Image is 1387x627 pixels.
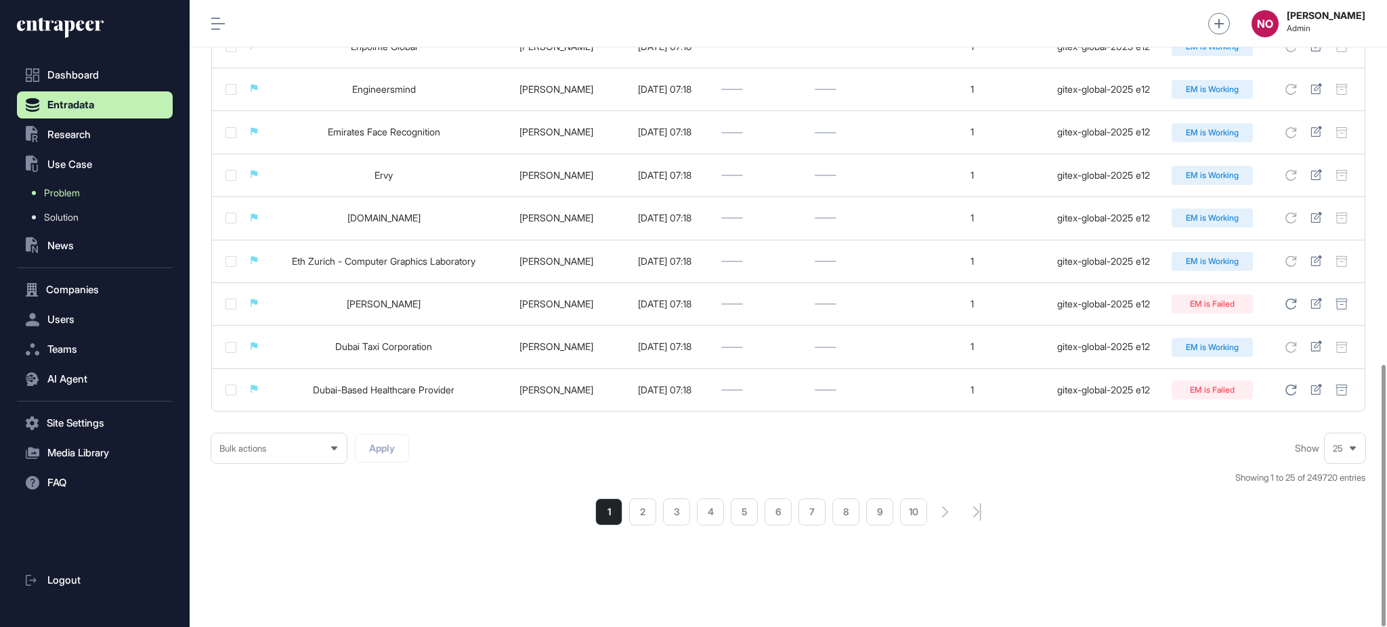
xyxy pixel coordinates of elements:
button: FAQ [17,469,173,496]
button: NO [1252,10,1279,37]
div: EM is Working [1172,123,1253,142]
a: [PERSON_NAME] [519,169,593,181]
a: 8 [832,498,859,525]
span: Media Library [47,448,109,458]
button: News [17,232,173,259]
div: 1 [909,213,1036,223]
a: [PERSON_NAME] [519,341,593,352]
a: Dubai Taxi Corporation [335,341,432,352]
span: News [47,240,74,251]
span: Bulk actions [219,444,266,454]
div: EM is Working [1172,166,1253,185]
div: 1 [909,385,1036,395]
span: Companies [46,284,99,295]
div: [DATE] 07:18 [622,385,708,395]
strong: [PERSON_NAME] [1287,10,1365,21]
div: 1 [909,341,1036,352]
a: [PERSON_NAME] [519,83,593,95]
div: gitex-global-2025 e12 [1049,127,1158,137]
div: gitex-global-2025 e12 [1049,299,1158,309]
div: 1 [909,299,1036,309]
a: Enpointe Global [351,41,417,52]
a: [PERSON_NAME] [347,298,421,309]
div: gitex-global-2025 e12 [1049,84,1158,95]
a: [PERSON_NAME] [519,212,593,223]
a: Eth Zurich - Computer Graphics Laboratory [292,255,475,267]
div: 1 [909,84,1036,95]
a: Engineersmind [352,83,416,95]
button: AI Agent [17,366,173,393]
a: [PERSON_NAME] [519,255,593,267]
span: Show [1295,443,1319,454]
button: Entradata [17,91,173,118]
span: Logout [47,575,81,586]
div: [DATE] 07:18 [622,341,708,352]
a: search-pagination-next-button [942,506,949,517]
div: gitex-global-2025 e12 [1049,385,1158,395]
span: AI Agent [47,374,87,385]
span: Entradata [47,100,94,110]
a: Dashboard [17,62,173,89]
button: Use Case [17,151,173,178]
div: gitex-global-2025 e12 [1049,213,1158,223]
a: 3 [663,498,690,525]
div: [DATE] 07:18 [622,127,708,137]
button: Media Library [17,439,173,467]
span: Admin [1287,24,1365,33]
a: Dubai-Based Healthcare Provider [313,384,454,395]
div: 1 [909,127,1036,137]
span: Problem [44,188,80,198]
div: [DATE] 07:18 [622,299,708,309]
a: 10 [900,498,927,525]
span: Research [47,129,91,140]
button: Teams [17,336,173,363]
a: 9 [866,498,893,525]
span: Use Case [47,159,92,170]
div: EM is Failed [1172,295,1253,313]
a: [PERSON_NAME] [519,384,593,395]
button: Site Settings [17,410,173,437]
a: 5 [731,498,758,525]
div: EM is Failed [1172,381,1253,399]
div: [DATE] 07:18 [622,84,708,95]
div: gitex-global-2025 e12 [1049,170,1158,181]
a: [PERSON_NAME] [519,126,593,137]
button: Research [17,121,173,148]
a: search-pagination-last-page-button [973,503,981,521]
a: 7 [798,498,826,525]
a: 6 [765,498,792,525]
a: 2 [629,498,656,525]
a: 4 [697,498,724,525]
span: Users [47,314,74,325]
a: 1 [595,498,622,525]
button: Users [17,306,173,333]
span: Teams [47,344,77,355]
div: 1 [909,170,1036,181]
div: Showing 1 to 25 of 249720 entries [1235,471,1365,485]
div: EM is Working [1172,252,1253,271]
div: EM is Working [1172,209,1253,228]
span: FAQ [47,477,66,488]
button: Companies [17,276,173,303]
div: gitex-global-2025 e12 [1049,341,1158,352]
div: EM is Working [1172,338,1253,357]
a: [PERSON_NAME] [519,298,593,309]
a: [PERSON_NAME] [519,41,593,52]
a: Emirates Face Recognition [328,126,440,137]
a: [DOMAIN_NAME] [347,212,421,223]
a: Logout [17,567,173,594]
a: Solution [24,205,173,230]
span: Dashboard [47,70,99,81]
span: Solution [44,212,79,223]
